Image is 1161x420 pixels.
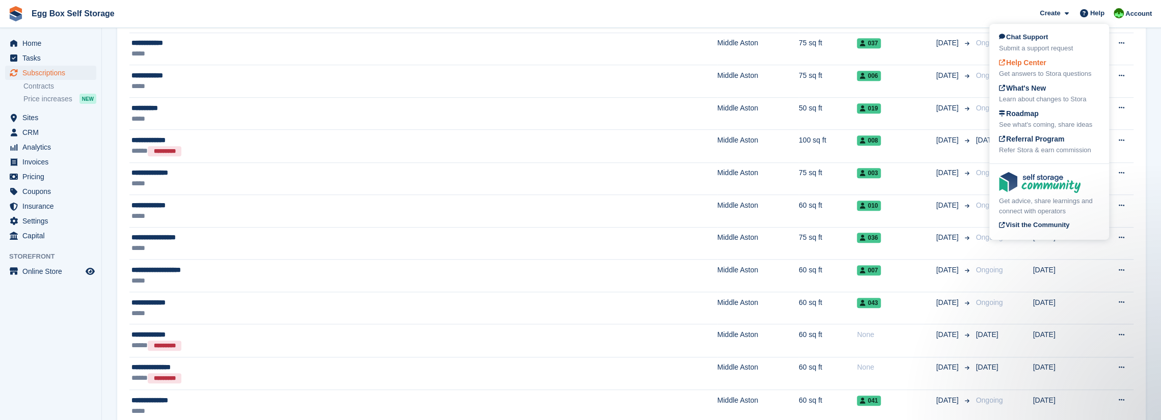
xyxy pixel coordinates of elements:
[799,162,857,195] td: 75 sq ft
[976,169,1003,177] span: Ongoing
[936,329,960,340] span: [DATE]
[22,170,84,184] span: Pricing
[976,136,998,144] span: [DATE]
[999,69,1099,79] div: Get answers to Stora questions
[5,51,96,65] a: menu
[936,362,960,373] span: [DATE]
[857,201,881,211] span: 010
[999,33,1048,41] span: Chat Support
[1033,292,1091,324] td: [DATE]
[999,145,1099,155] div: Refer Stora & earn commission
[22,110,84,125] span: Sites
[22,66,84,80] span: Subscriptions
[799,195,857,228] td: 60 sq ft
[936,395,960,406] span: [DATE]
[84,265,96,277] a: Preview store
[857,396,881,406] span: 041
[857,135,881,146] span: 008
[717,324,799,357] td: Middle Aston
[976,201,1003,209] span: Ongoing
[22,264,84,278] span: Online Store
[23,81,96,91] a: Contracts
[976,266,1003,274] span: Ongoing
[857,362,936,373] div: None
[936,297,960,308] span: [DATE]
[717,33,799,65] td: Middle Aston
[799,324,857,357] td: 60 sq ft
[799,130,857,162] td: 100 sq ft
[22,51,84,65] span: Tasks
[1114,8,1124,18] img: Charles Sandy
[717,162,799,195] td: Middle Aston
[999,109,1039,118] span: Roadmap
[999,83,1099,104] a: What's New Learn about changes to Stora
[717,130,799,162] td: Middle Aston
[936,70,960,81] span: [DATE]
[936,103,960,114] span: [DATE]
[717,65,799,98] td: Middle Aston
[717,357,799,389] td: Middle Aston
[717,97,799,130] td: Middle Aston
[799,260,857,292] td: 60 sq ft
[857,168,881,178] span: 003
[1033,357,1091,389] td: [DATE]
[999,221,1069,229] span: Visit the Community
[799,97,857,130] td: 50 sq ft
[857,71,881,81] span: 006
[799,33,857,65] td: 75 sq ft
[999,94,1099,104] div: Learn about changes to Stora
[999,43,1099,53] div: Submit a support request
[936,232,960,243] span: [DATE]
[22,214,84,228] span: Settings
[23,93,96,104] a: Price increases NEW
[936,135,960,146] span: [DATE]
[5,140,96,154] a: menu
[999,196,1099,216] div: Get advice, share learnings and connect with operators
[5,264,96,278] a: menu
[999,84,1046,92] span: What's New
[5,155,96,169] a: menu
[999,108,1099,130] a: Roadmap See what's coming, share ideas
[28,5,119,22] a: Egg Box Self Storage
[5,66,96,80] a: menu
[22,184,84,199] span: Coupons
[999,58,1099,79] a: Help Center Get answers to Stora questions
[1033,227,1091,260] td: [DATE]
[9,251,101,262] span: Storefront
[999,172,1099,232] a: Get advice, share learnings and connect with operators Visit the Community
[22,140,84,154] span: Analytics
[857,265,881,275] span: 007
[22,155,84,169] span: Invoices
[857,103,881,114] span: 019
[717,292,799,324] td: Middle Aston
[5,110,96,125] a: menu
[1033,260,1091,292] td: [DATE]
[5,214,96,228] a: menu
[1090,8,1104,18] span: Help
[717,227,799,260] td: Middle Aston
[717,260,799,292] td: Middle Aston
[799,357,857,389] td: 60 sq ft
[936,167,960,178] span: [DATE]
[976,298,1003,306] span: Ongoing
[936,265,960,275] span: [DATE]
[5,125,96,139] a: menu
[5,229,96,243] a: menu
[8,6,23,21] img: stora-icon-8386f47178a22dfd0bd8f6a31ec36ba5ce8667c1dd55bd0f319d3a0aa187defe.svg
[976,330,998,339] span: [DATE]
[936,200,960,211] span: [DATE]
[22,125,84,139] span: CRM
[857,233,881,243] span: 036
[79,94,96,104] div: NEW
[936,38,960,48] span: [DATE]
[22,199,84,213] span: Insurance
[976,39,1003,47] span: Ongoing
[5,36,96,50] a: menu
[857,38,881,48] span: 037
[23,94,72,104] span: Price increases
[976,71,1003,79] span: Ongoing
[22,36,84,50] span: Home
[999,134,1099,155] a: Referral Program Refer Stora & earn commission
[5,199,96,213] a: menu
[857,298,881,308] span: 043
